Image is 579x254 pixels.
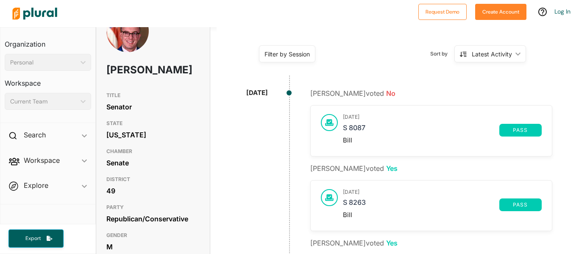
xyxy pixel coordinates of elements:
button: Create Account [475,4,526,20]
button: Export [8,229,64,248]
span: Export [19,235,47,242]
h3: [DATE] [343,114,542,120]
div: Bill [343,137,542,144]
span: Sort by [430,50,454,58]
h3: STATE [106,118,200,128]
h3: PARTY [106,202,200,212]
span: pass [504,202,537,207]
a: S 8087 [343,124,499,137]
a: Log In [554,8,571,15]
a: Request Demo [418,7,467,16]
span: [PERSON_NAME] voted [310,164,398,173]
div: Latest Activity [472,50,512,59]
div: M [106,240,200,253]
h3: [DATE] [343,189,542,195]
h3: Workspace [5,71,91,89]
a: S 8263 [343,198,499,211]
h3: TITLE [106,90,200,100]
span: pass [504,128,537,133]
a: Create Account [475,7,526,16]
h3: GENDER [106,230,200,240]
div: Current Team [10,97,77,106]
div: Senate [106,156,200,169]
span: [PERSON_NAME] voted [310,89,395,98]
div: Senator [106,100,200,113]
div: Bill [343,211,542,219]
span: No [386,89,395,98]
div: Republican/Conservative [106,212,200,225]
h2: Search [24,130,46,140]
div: [DATE] [246,88,268,98]
img: Headshot of Mark Walczyk [106,10,149,73]
div: Personal [10,58,77,67]
h3: CHAMBER [106,146,200,156]
h1: [PERSON_NAME] [106,57,162,83]
button: Request Demo [418,4,467,20]
div: Filter by Session [264,50,310,59]
h3: Organization [5,32,91,50]
div: [US_STATE] [106,128,200,141]
span: [PERSON_NAME] voted [310,239,398,247]
h3: DISTRICT [106,174,200,184]
span: Yes [386,239,398,247]
span: Yes [386,164,398,173]
div: 49 [106,184,200,197]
